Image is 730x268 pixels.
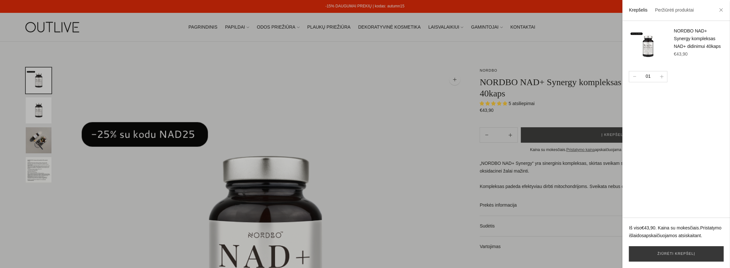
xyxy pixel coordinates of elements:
[629,224,724,240] p: Iš viso . Kaina su mokesčiais. apskaičiuojamos atsiskaitant.
[629,27,667,66] img: nordbo-nad-synergy-outlive_1_1_1_200x.png
[674,51,688,57] span: €43,90
[674,28,721,49] a: NORDBO NAD+ Synergy kompleksas NAD+ didinimui 40kaps
[642,225,655,230] span: €43,90
[629,7,647,13] a: Krepšelis
[629,225,721,238] a: Pristatymo išlaidos
[655,7,694,13] a: Peržiūrėti produktai
[629,246,724,262] a: Žiūrėti krepšelį
[643,73,653,80] div: 01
